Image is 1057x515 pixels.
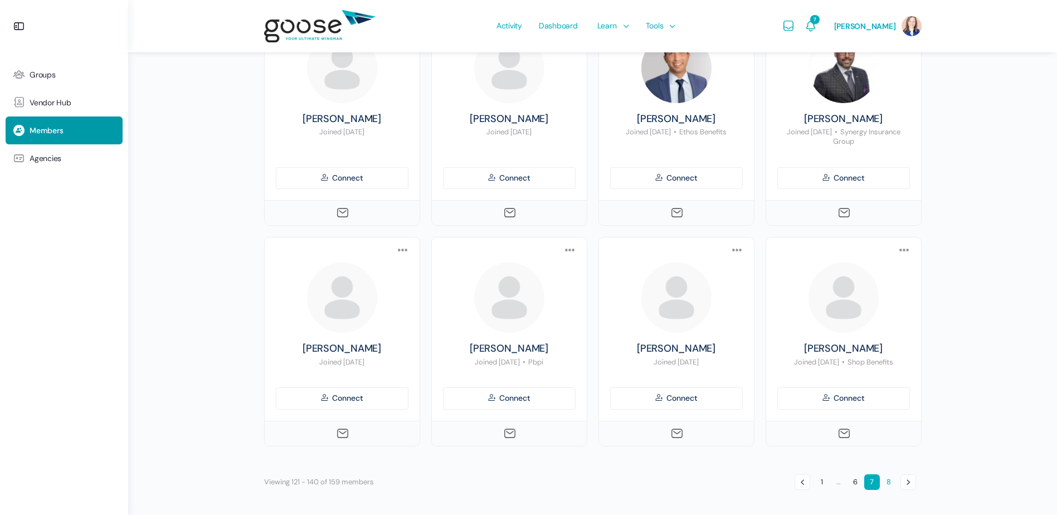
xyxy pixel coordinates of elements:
[831,474,846,490] span: …
[810,15,819,24] span: 7
[837,427,850,440] a: Send Message
[641,263,712,333] img: Profile photo of Janette Gilliam
[336,206,348,220] a: Send Message
[835,127,837,137] span: •
[503,206,515,220] a: Send Message
[864,474,880,490] span: 7
[443,358,576,367] p: Joined [DATE] Pbpi
[881,474,897,490] a: 8
[777,343,910,355] a: [PERSON_NAME]
[6,61,123,89] a: Groups
[670,427,683,440] a: Send Message
[336,427,348,440] a: Send Message
[610,358,743,367] p: Joined [DATE]
[276,128,408,137] p: Joined [DATE]
[777,358,910,367] p: Joined [DATE] Shop Benefits
[30,154,61,163] span: Agencies
[523,357,525,367] span: •
[276,387,408,409] a: Connect
[610,113,743,125] a: [PERSON_NAME]
[610,343,743,355] a: [PERSON_NAME]
[474,33,544,103] img: Profile photo of McKenna Osborne
[777,387,910,409] a: Connect
[610,167,743,189] a: Connect
[610,387,743,409] a: Connect
[808,33,879,103] img: Profile photo of Billy Bridwell
[276,358,408,367] p: Joined [DATE]
[276,343,408,355] a: [PERSON_NAME]
[264,474,374,489] p: Viewing 121 - 140 of 159 members
[30,126,63,135] span: Members
[834,21,896,31] span: [PERSON_NAME]
[6,116,123,144] a: Members
[443,128,576,137] p: Joined [DATE]
[670,206,683,220] a: Send Message
[674,127,676,137] span: •
[777,113,910,125] a: [PERSON_NAME]
[814,474,830,490] a: 1
[795,474,810,490] a: ←
[474,263,544,333] img: Profile photo of Brian Smith
[443,167,576,189] a: Connect
[30,98,71,108] span: Vendor Hub
[842,357,845,367] span: •
[307,33,377,103] img: Profile photo of Matt Shirley
[6,89,123,116] a: Vendor Hub
[837,206,850,220] a: Send Message
[30,70,56,80] span: Groups
[777,167,910,189] a: Connect
[503,427,515,440] a: Send Message
[900,474,916,490] a: →
[276,113,408,125] a: [PERSON_NAME]
[641,33,712,103] img: Profile photo of Patrick Ansara
[610,128,743,137] p: Joined [DATE] Ethos Benefits
[808,263,879,333] img: Profile photo of Angela Anderson
[443,343,576,355] a: [PERSON_NAME]
[443,113,576,125] a: [PERSON_NAME]
[6,144,123,172] a: Agencies
[847,474,863,490] a: 6
[276,167,408,189] a: Connect
[443,387,576,409] a: Connect
[307,263,377,333] img: Profile photo of Connie Connors
[1001,461,1057,515] iframe: Chat Widget
[777,128,910,147] p: Joined [DATE] Synergy Insurance Group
